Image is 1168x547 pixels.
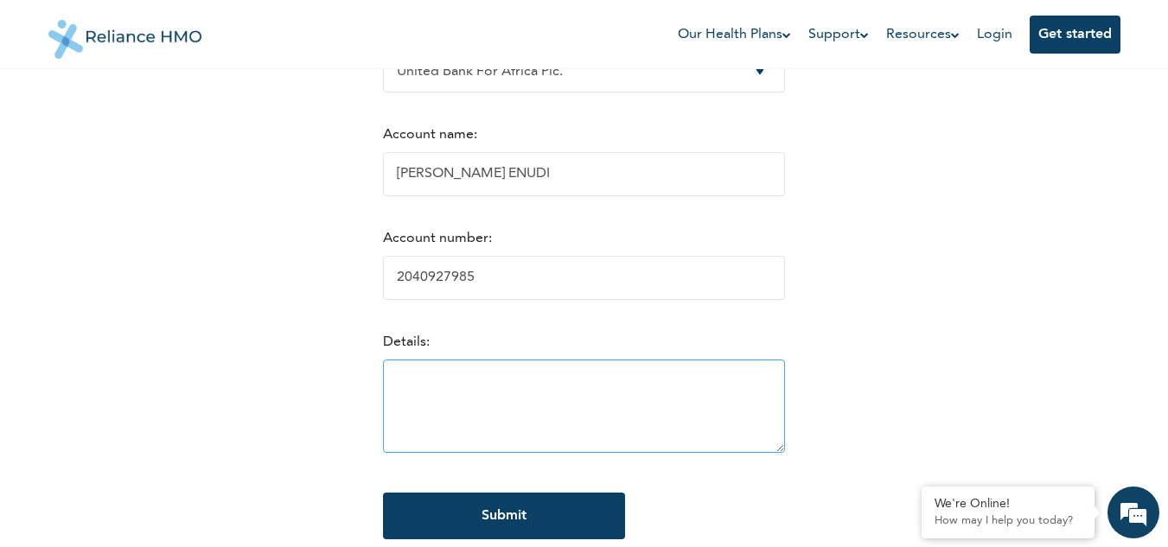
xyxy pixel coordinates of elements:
[886,24,960,45] a: Resources
[977,28,1012,41] a: Login
[1030,16,1120,54] button: Get started
[383,128,477,142] label: Account name:
[383,493,625,539] input: Submit
[383,335,430,349] label: Details:
[935,514,1082,528] p: How may I help you today?
[48,7,202,59] img: Reliance HMO's Logo
[383,232,492,245] label: Account number:
[935,497,1082,512] div: We're Online!
[678,24,791,45] a: Our Health Plans
[808,24,869,45] a: Support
